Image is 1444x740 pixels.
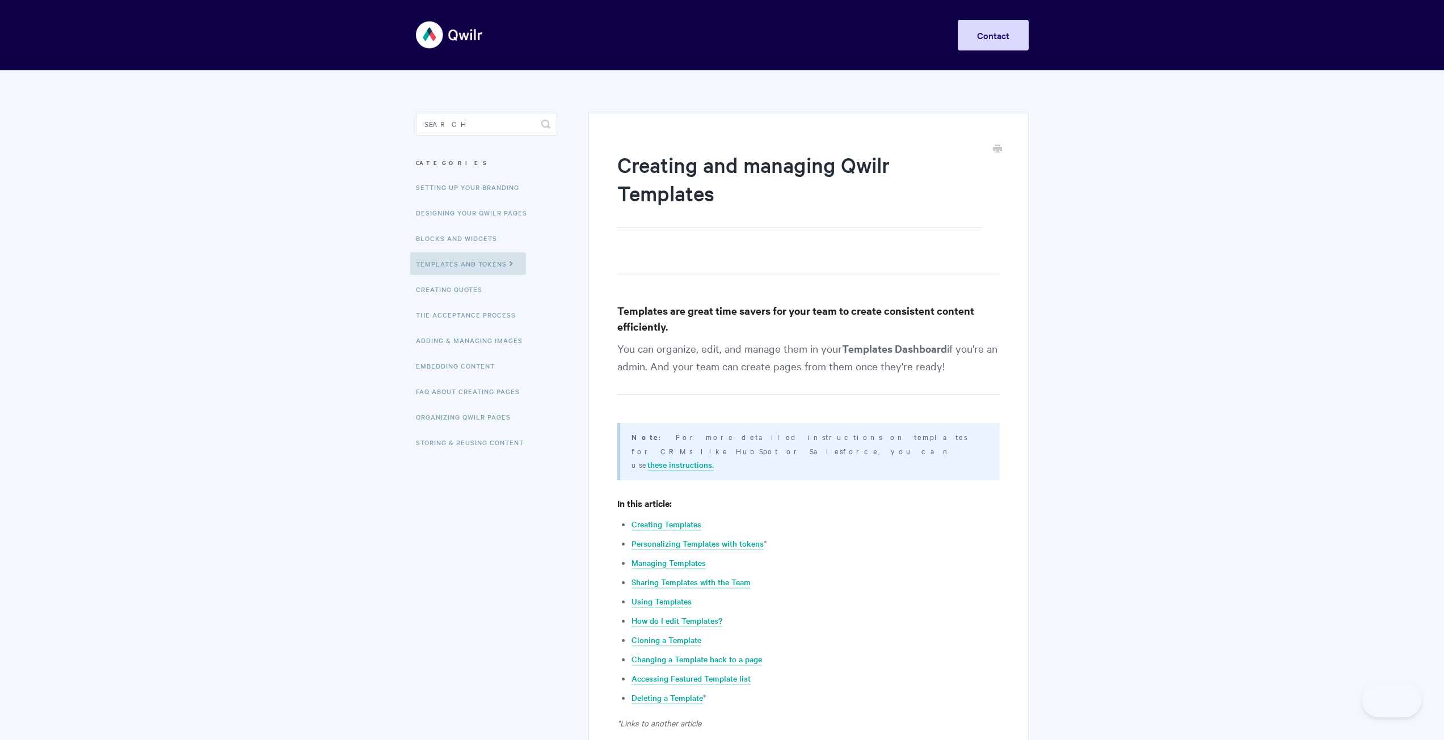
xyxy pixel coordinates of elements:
em: *Links to another article [617,717,701,729]
input: Search [416,113,557,136]
a: The Acceptance Process [416,303,524,326]
img: Qwilr Help Center [416,14,483,56]
strong: In this article: [617,497,672,509]
p: : For more detailed instructions on templates for CRMs like HubSpot or Salesforce, you can use [632,430,985,471]
a: Print this Article [993,143,1002,156]
a: Storing & Reusing Content [416,431,532,454]
a: FAQ About Creating Pages [416,380,528,403]
a: Accessing Featured Template list [632,673,751,685]
a: Embedding Content [416,354,503,377]
b: Note [632,432,659,442]
a: Deleting a Template [632,692,703,704]
a: Changing a Template back to a page [632,653,762,666]
p: You can organize, edit, and manage them in your if you're an admin. And your team can create page... [617,340,999,395]
a: Setting up your Branding [416,176,528,198]
a: Templates and Tokens [410,252,526,275]
a: Blocks and Widgets [416,227,506,250]
strong: Templates Dashboard [842,341,947,356]
a: Designing Your Qwilr Pages [416,201,536,224]
h3: Categories [416,153,557,173]
a: Creating Quotes [416,278,491,301]
iframe: Toggle Customer Support [1362,683,1421,717]
a: Creating Templates [632,518,701,531]
a: Organizing Qwilr Pages [416,405,519,428]
a: Cloning a Template [632,634,701,646]
a: Adding & Managing Images [416,329,531,352]
a: How do I edit Templates? [632,615,722,627]
h1: Creating and managing Qwilr Templates [617,150,982,228]
a: Managing Templates [632,557,706,569]
a: Contact [958,20,1029,50]
a: these instructions. [647,459,714,471]
a: Using Templates [632,595,692,608]
a: Sharing Templates with the Team [632,576,751,589]
a: Personalizing Templates with tokens [632,538,764,550]
h3: Templates are great time savers for your team to create consistent content efficiently. [617,303,999,335]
